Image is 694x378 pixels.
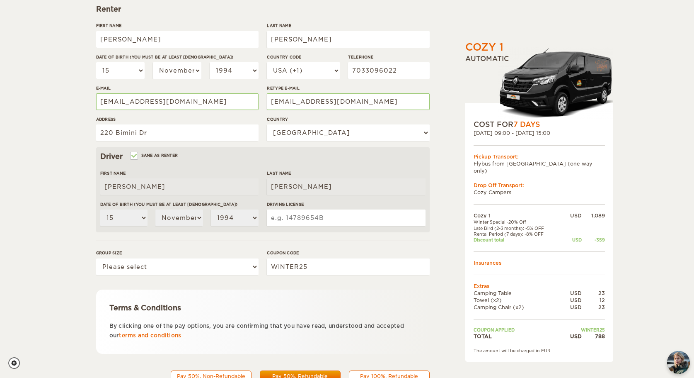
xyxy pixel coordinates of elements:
[267,201,425,207] label: Driving License
[465,40,503,54] div: Cozy 1
[474,283,605,290] td: Extras
[582,297,605,304] div: 12
[267,170,425,176] label: Last Name
[267,116,429,122] label: Country
[465,54,613,119] div: Automatic
[96,22,259,29] label: First Name
[561,212,582,219] div: USD
[100,201,259,207] label: Date of birth (You must be at least [DEMOGRAPHIC_DATA])
[109,303,416,313] div: Terms & Conditions
[582,237,605,243] div: -359
[96,116,259,122] label: Address
[474,153,605,160] div: Pickup Transport:
[131,151,178,159] label: Same as renter
[96,4,430,14] div: Renter
[131,154,136,159] input: Same as renter
[96,124,259,141] input: e.g. Street, City, Zip Code
[582,212,605,219] div: 1,089
[582,290,605,297] div: 23
[474,327,561,333] td: Coupon applied
[348,54,429,60] label: Telephone
[474,212,561,219] td: Cozy 1
[267,210,425,226] input: e.g. 14789654B
[100,151,426,161] div: Driver
[96,31,259,48] input: e.g. William
[100,170,259,176] label: First Name
[561,297,582,304] div: USD
[348,62,429,79] input: e.g. 1 234 567 890
[474,231,561,237] td: Rental Period (7 days): -8% OFF
[474,160,605,174] td: Flybus from [GEOGRAPHIC_DATA] (one way only)
[96,54,259,60] label: Date of birth (You must be at least [DEMOGRAPHIC_DATA])
[474,259,605,266] td: Insurances
[474,333,561,340] td: TOTAL
[474,348,605,354] div: The amount will be charged in EUR
[267,250,429,256] label: Coupon code
[561,237,582,243] div: USD
[561,333,582,340] div: USD
[100,178,259,195] input: e.g. William
[8,357,25,369] a: Cookie settings
[267,93,429,110] input: e.g. example@example.com
[513,120,540,129] span: 7 Days
[474,225,561,231] td: Late Bird (2-3 months): -5% OFF
[474,219,561,225] td: Winter Special -20% Off
[109,321,416,341] p: By clicking one of the pay options, you are confirming that you have read, understood and accepte...
[96,85,259,91] label: E-mail
[474,182,605,189] div: Drop Off Transport:
[267,85,429,91] label: Retype E-mail
[96,250,259,256] label: Group size
[667,351,690,374] button: chat-button
[267,54,340,60] label: Country Code
[267,31,429,48] input: e.g. Smith
[561,304,582,311] div: USD
[498,47,613,119] img: Stuttur-m-c-logo-2.png
[582,304,605,311] div: 23
[474,237,561,243] td: Discount total
[474,129,605,137] div: [DATE] 09:00 - [DATE] 15:00
[561,327,605,333] td: WINTER25
[474,290,561,297] td: Camping Table
[582,333,605,340] div: 788
[474,304,561,311] td: Camping Chair (x2)
[119,332,181,339] a: terms and conditions
[96,93,259,110] input: e.g. example@example.com
[267,22,429,29] label: Last Name
[667,351,690,374] img: Freyja at Cozy Campers
[267,178,425,195] input: e.g. Smith
[474,189,605,196] td: Cozy Campers
[474,297,561,304] td: Towel (x2)
[474,119,605,129] div: COST FOR
[561,290,582,297] div: USD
